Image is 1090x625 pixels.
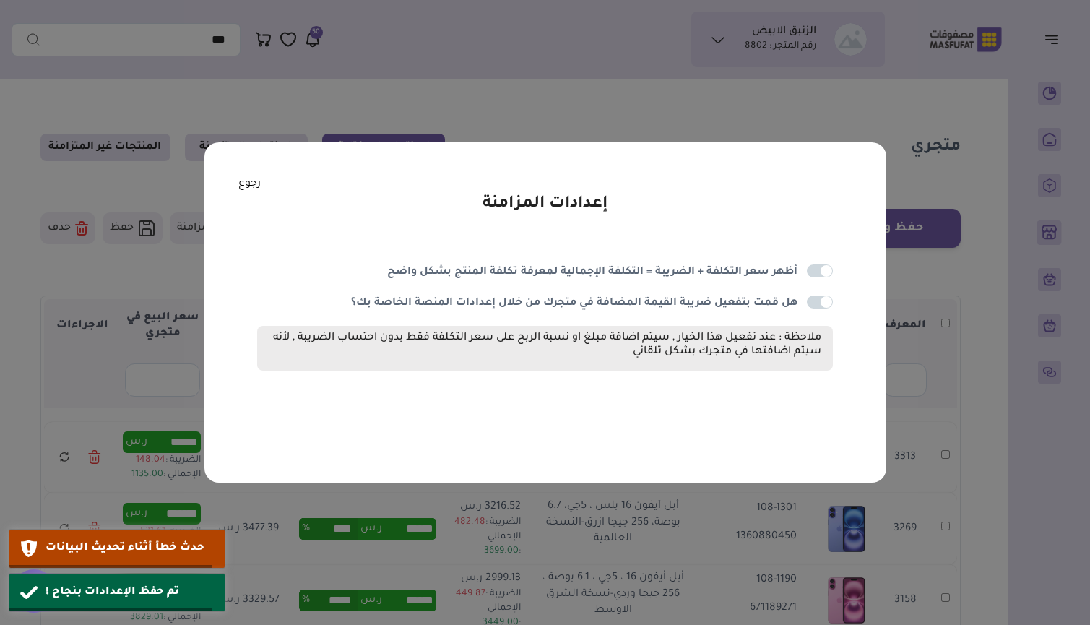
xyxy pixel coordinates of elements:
a: رجوع [238,176,261,192]
h1: إعدادات المزامنة [257,196,832,213]
p: ملاحظة : عند تفعيل هذا الخيار , سيتم اضافة مبلغ او نسبة الربح على سعر التكلفة فقط بدون احتساب الض... [257,326,832,371]
strong: هل قمت بتفعيل ضريبة القيمة المضافة في متجرك من خلال إعدادات المنصة الخاصة بك؟ [351,296,797,311]
div: حدث خطأ أثناء تحديث البيانات [46,540,214,556]
div: تم حفظ الإعدادات بنجاح ! [46,585,214,600]
strong: أظهر سعر التكلفة + الضريبة = التكلفة الإجمالية لمعرفة تكلفة المنتج بشكل واضح [387,264,797,280]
